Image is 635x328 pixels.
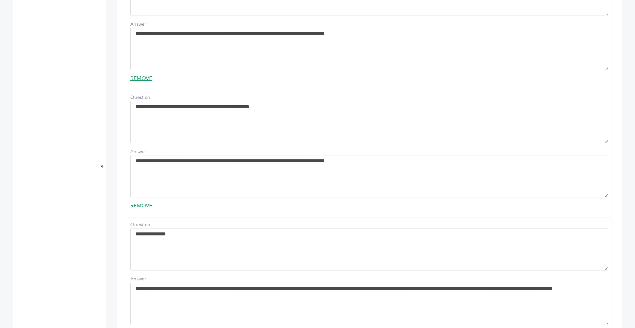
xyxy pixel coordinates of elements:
[130,276,177,282] label: Answer
[130,202,152,209] a: REMOVE
[130,222,177,228] label: Question
[130,21,177,28] label: Answer
[130,94,177,101] label: Question
[130,148,177,155] label: Answer
[130,75,152,82] a: REMOVE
